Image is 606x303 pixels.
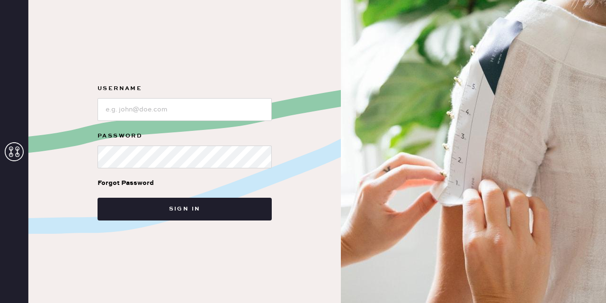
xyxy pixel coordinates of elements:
[98,168,154,198] a: Forgot Password
[98,83,272,94] label: Username
[98,178,154,188] div: Forgot Password
[98,98,272,121] input: e.g. john@doe.com
[98,198,272,220] button: Sign in
[98,130,272,142] label: Password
